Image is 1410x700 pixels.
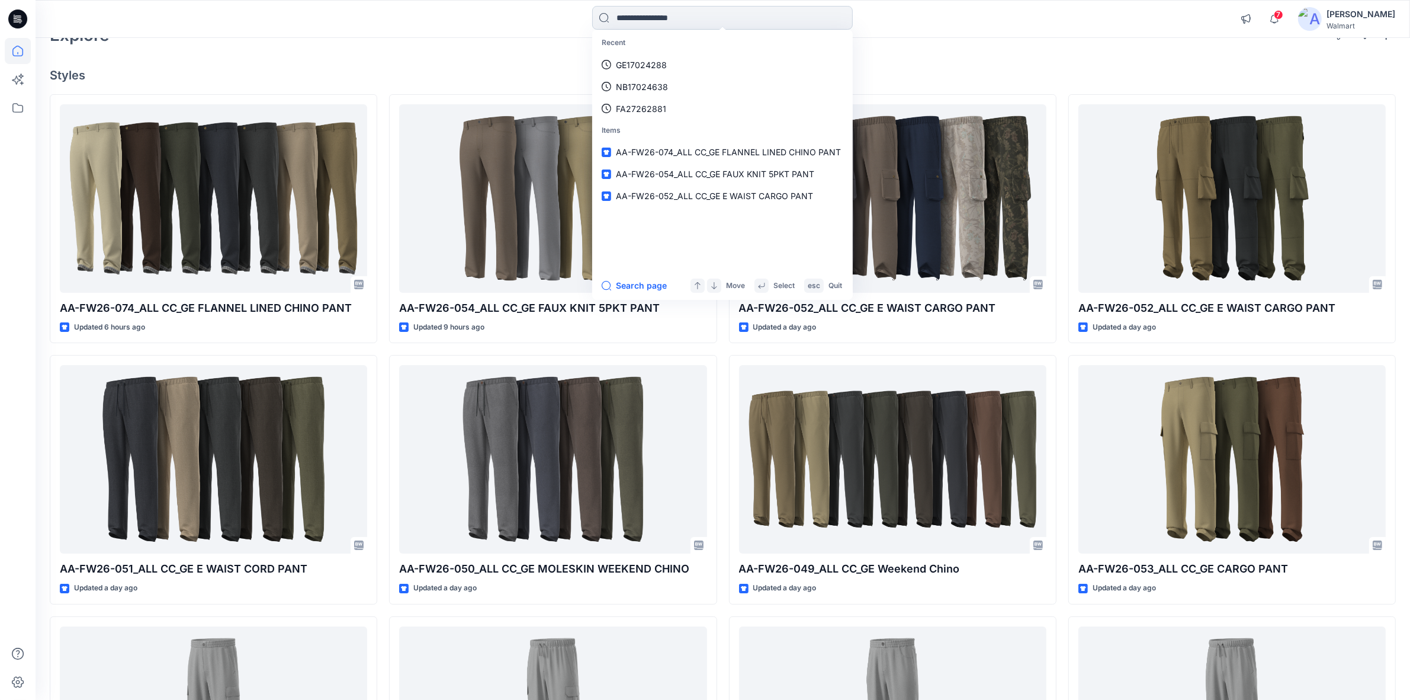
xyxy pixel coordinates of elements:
[1327,21,1395,30] div: Walmart
[1078,365,1386,554] a: AA-FW26-053_ALL CC_GE CARGO PANT
[828,280,842,292] p: Quit
[595,141,850,163] a: AA-FW26-074_ALL CC_GE FLANNEL LINED CHINO PANT
[753,321,817,334] p: Updated a day ago
[60,300,367,317] p: AA-FW26-074_ALL CC_GE FLANNEL LINED CHINO PANT
[739,300,1046,317] p: AA-FW26-052_ALL CC_GE E WAIST CARGO PANT
[399,300,706,317] p: AA-FW26-054_ALL CC_GE FAUX KNIT 5PKT PANT
[74,582,137,594] p: Updated a day ago
[616,103,666,115] p: FA27262881
[595,76,850,98] a: NB17024638
[616,191,813,201] span: AA-FW26-052_ALL CC_GE E WAIST CARGO PANT
[739,365,1046,554] a: AA-FW26-049_ALL CC_GE Weekend Chino
[1093,321,1156,334] p: Updated a day ago
[1078,300,1386,317] p: AA-FW26-052_ALL CC_GE E WAIST CARGO PANT
[753,582,817,594] p: Updated a day ago
[595,163,850,185] a: AA-FW26-054_ALL CC_GE FAUX KNIT 5PKT PANT
[1274,10,1283,20] span: 7
[74,321,145,334] p: Updated 6 hours ago
[50,68,1396,82] h4: Styles
[1298,7,1322,31] img: avatar
[595,185,850,207] a: AA-FW26-052_ALL CC_GE E WAIST CARGO PANT
[1327,7,1395,21] div: [PERSON_NAME]
[1078,561,1386,577] p: AA-FW26-053_ALL CC_GE CARGO PANT
[1093,582,1156,594] p: Updated a day ago
[739,104,1046,293] a: AA-FW26-052_ALL CC_GE E WAIST CARGO PANT
[595,98,850,120] a: FA27262881
[60,561,367,577] p: AA-FW26-051_ALL CC_GE E WAIST CORD PANT
[595,120,850,142] p: Items
[595,32,850,54] p: Recent
[399,561,706,577] p: AA-FW26-050_ALL CC_GE MOLESKIN WEEKEND CHINO
[616,59,667,71] p: GE17024288
[595,54,850,76] a: GE17024288
[773,280,795,292] p: Select
[808,280,820,292] p: esc
[60,365,367,554] a: AA-FW26-051_ALL CC_GE E WAIST CORD PANT
[60,104,367,293] a: AA-FW26-074_ALL CC_GE FLANNEL LINED CHINO PANT
[399,104,706,293] a: AA-FW26-054_ALL CC_GE FAUX KNIT 5PKT PANT
[399,365,706,554] a: AA-FW26-050_ALL CC_GE MOLESKIN WEEKEND CHINO
[413,582,477,594] p: Updated a day ago
[616,81,668,93] p: NB17024638
[616,147,841,157] span: AA-FW26-074_ALL CC_GE FLANNEL LINED CHINO PANT
[616,169,814,179] span: AA-FW26-054_ALL CC_GE FAUX KNIT 5PKT PANT
[602,279,667,293] button: Search page
[1078,104,1386,293] a: AA-FW26-052_ALL CC_GE E WAIST CARGO PANT
[50,25,110,44] h2: Explore
[739,561,1046,577] p: AA-FW26-049_ALL CC_GE Weekend Chino
[413,321,484,334] p: Updated 9 hours ago
[726,280,745,292] p: Move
